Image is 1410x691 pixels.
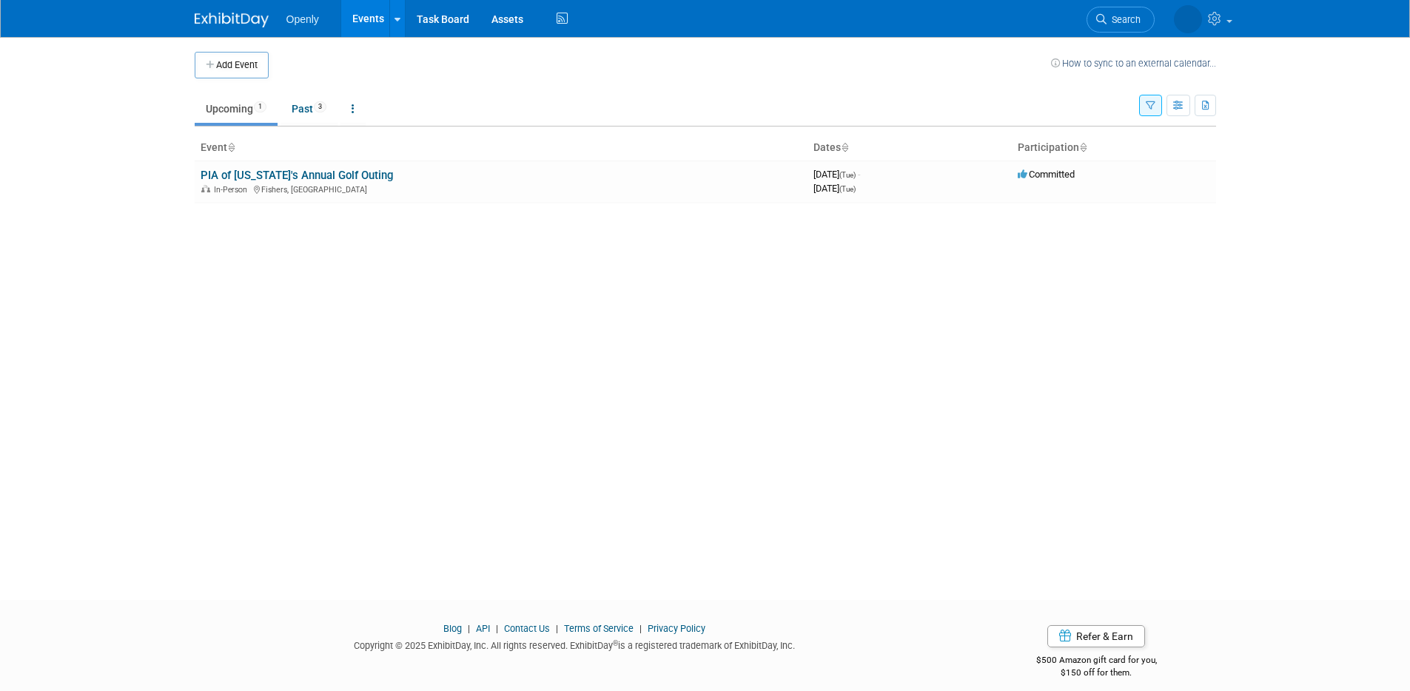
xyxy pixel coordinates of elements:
[1107,14,1141,25] span: Search
[504,623,550,634] a: Contact Us
[1018,169,1075,180] span: Committed
[648,623,705,634] a: Privacy Policy
[552,623,562,634] span: |
[195,636,956,653] div: Copyright © 2025 ExhibitDay, Inc. All rights reserved. ExhibitDay is a registered trademark of Ex...
[201,183,802,195] div: Fishers, [GEOGRAPHIC_DATA]
[1087,7,1155,33] a: Search
[808,135,1012,161] th: Dates
[841,141,848,153] a: Sort by Start Date
[227,141,235,153] a: Sort by Event Name
[443,623,462,634] a: Blog
[492,623,502,634] span: |
[1079,141,1087,153] a: Sort by Participation Type
[839,171,856,179] span: (Tue)
[254,101,266,112] span: 1
[1047,625,1145,647] a: Refer & Earn
[813,169,860,180] span: [DATE]
[1174,5,1202,33] img: Brandi Barrickman
[613,639,618,647] sup: ®
[839,185,856,193] span: (Tue)
[195,13,269,27] img: ExhibitDay
[464,623,474,634] span: |
[858,169,860,180] span: -
[813,183,856,194] span: [DATE]
[977,644,1216,678] div: $500 Amazon gift card for you,
[201,185,210,192] img: In-Person Event
[977,667,1216,679] div: $150 off for them.
[195,95,278,123] a: Upcoming1
[476,623,490,634] a: API
[195,135,808,161] th: Event
[201,169,393,182] a: PIA of [US_STATE]'s Annual Golf Outing
[564,623,634,634] a: Terms of Service
[636,623,645,634] span: |
[195,52,269,78] button: Add Event
[286,13,319,25] span: Openly
[314,101,326,112] span: 3
[1012,135,1216,161] th: Participation
[1051,58,1216,69] a: How to sync to an external calendar...
[281,95,338,123] a: Past3
[214,185,252,195] span: In-Person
